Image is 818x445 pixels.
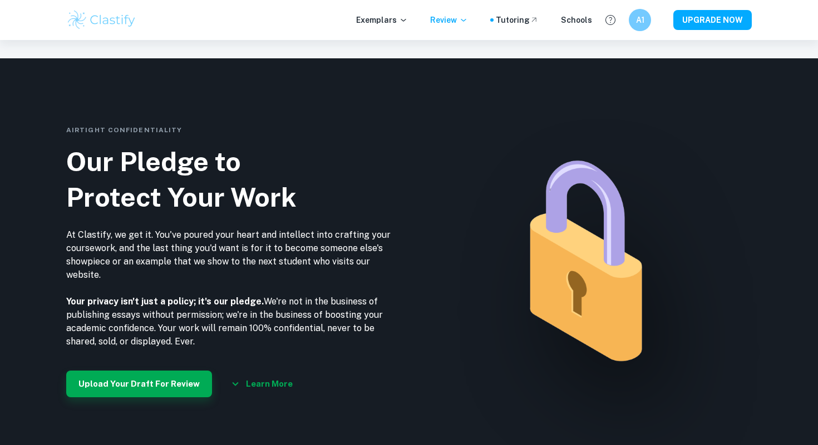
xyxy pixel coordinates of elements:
img: Clastify logo [66,9,137,31]
p: We're not in the business of publishing essays without permission; we're in the business of boost... [66,295,398,348]
img: IA Review safety [511,127,661,394]
button: Upload Your Draft For Review [66,371,212,397]
a: Tutoring [496,14,539,26]
p: Review [430,14,468,26]
h2: Our Pledge to Protect Your Work [66,144,398,215]
p: At Clastify, we get it. You've poured your heart and intellect into crafting your coursework, and... [66,228,398,282]
button: A1 [629,9,651,31]
button: Learn more [225,371,299,397]
a: Schools [561,14,592,26]
h6: A1 [634,14,647,26]
button: UPGRADE NOW [673,10,752,30]
p: Exemplars [356,14,408,26]
button: Help and Feedback [601,11,620,29]
b: Your privacy isn't just a policy; it's our pledge. [66,296,264,307]
p: Airtight Confidentiality [66,125,398,135]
